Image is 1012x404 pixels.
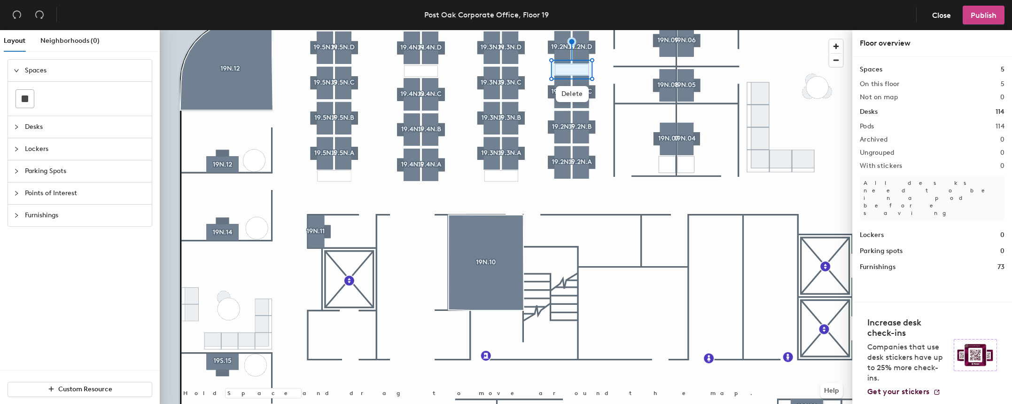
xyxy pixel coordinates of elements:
[860,149,895,157] h2: Ungrouped
[820,383,843,398] button: Help
[8,382,152,397] button: Custom Resource
[867,342,948,383] p: Companies that use desk stickers have up to 25% more check-ins.
[860,107,878,117] h1: Desks
[25,160,146,182] span: Parking Spots
[860,64,882,75] h1: Spaces
[860,162,903,170] h2: With stickers
[14,168,19,174] span: collapsed
[860,175,1004,221] p: All desks need to be in a pod before saving
[867,387,929,396] span: Get your stickers
[932,11,951,20] span: Close
[860,94,898,101] h2: Not on map
[14,190,19,196] span: collapsed
[556,86,589,102] span: Delete
[860,38,1004,49] div: Floor overview
[14,146,19,152] span: collapsed
[971,11,996,20] span: Publish
[1001,80,1004,88] h2: 5
[8,6,26,24] button: Undo (⌘ + Z)
[996,107,1004,117] h1: 114
[424,9,549,21] div: Post Oak Corporate Office, Floor 19
[25,205,146,226] span: Furnishings
[14,68,19,73] span: expanded
[25,116,146,138] span: Desks
[1000,149,1004,157] h2: 0
[25,182,146,204] span: Points of Interest
[963,6,1004,24] button: Publish
[4,37,25,45] span: Layout
[25,60,146,81] span: Spaces
[997,262,1004,272] h1: 73
[860,80,900,88] h2: On this floor
[996,123,1004,130] h2: 114
[1000,230,1004,240] h1: 0
[867,317,948,338] h4: Increase desk check-ins
[924,6,959,24] button: Close
[1000,136,1004,143] h2: 0
[1000,94,1004,101] h2: 0
[14,213,19,218] span: collapsed
[860,262,895,272] h1: Furnishings
[1000,162,1004,170] h2: 0
[40,37,100,45] span: Neighborhoods (0)
[860,123,874,130] h2: Pods
[867,387,941,396] a: Get your stickers
[1000,246,1004,256] h1: 0
[1001,64,1004,75] h1: 5
[30,6,49,24] button: Redo (⌘ + ⇧ + Z)
[860,136,887,143] h2: Archived
[25,138,146,160] span: Lockers
[860,246,903,256] h1: Parking spots
[860,230,884,240] h1: Lockers
[14,124,19,130] span: collapsed
[58,385,112,393] span: Custom Resource
[12,10,22,19] span: undo
[954,339,997,371] img: Sticker logo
